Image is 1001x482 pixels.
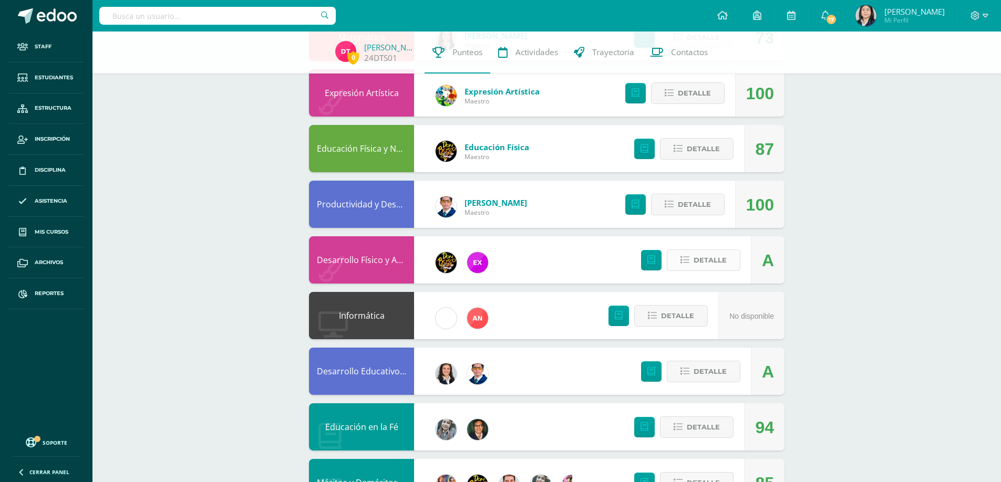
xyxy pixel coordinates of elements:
div: 100 [746,181,774,228]
button: Detalle [667,361,740,382]
div: 100 [746,70,774,117]
a: Actividades [490,32,566,74]
span: Reportes [35,289,64,298]
a: Punteos [425,32,490,74]
span: Maestro [465,152,529,161]
img: 941e3438b01450ad37795ac5485d303e.png [467,419,488,440]
span: Cerrar panel [29,468,69,476]
a: Informática [339,310,385,321]
button: Detalle [651,82,725,104]
span: Archivos [35,258,63,267]
a: Soporte [13,435,80,449]
a: Expresión Artística [325,87,399,99]
span: Detalle [661,306,694,326]
img: cae4b36d6049cd6b8500bd0f72497672.png [436,308,457,329]
a: Expresión Artística [465,86,540,97]
button: Detalle [660,138,734,160]
div: Informática [309,292,414,339]
div: Educación Física y Natación [309,125,414,172]
img: 059ccfba660c78d33e1d6e9d5a6a4bb6.png [436,196,457,217]
a: Asistencia [8,186,84,217]
span: Asistencia [35,197,67,205]
span: Detalle [694,362,727,381]
span: [PERSON_NAME] [884,6,945,17]
a: Mis cursos [8,217,84,248]
span: Maestro [465,208,527,217]
span: Maestro [465,97,540,106]
a: [PERSON_NAME] [364,42,417,53]
a: Estudiantes [8,62,84,93]
span: Inscripción [35,135,70,143]
div: A [762,348,774,395]
a: Educación Física [465,142,529,152]
a: [PERSON_NAME] [465,197,527,208]
span: Actividades [515,47,558,58]
a: Reportes [8,278,84,309]
span: Estudiantes [35,74,73,82]
span: 17 [825,14,837,25]
a: Staff [8,32,84,62]
span: No disponible [729,312,774,320]
span: Estructura [35,104,71,112]
span: Soporte [43,439,67,446]
img: eda3c0d1caa5ac1a520cf0290d7c6ae4.png [436,141,457,162]
a: Desarrollo Educativo y Proyecto de Vida [317,365,476,377]
a: Archivos [8,247,84,278]
span: Mi Perfil [884,16,945,25]
div: Educación en la Fé [309,403,414,450]
div: Expresión Artística [309,69,414,117]
button: Detalle [660,416,734,438]
input: Busca un usuario... [99,7,336,25]
img: 059ccfba660c78d33e1d6e9d5a6a4bb6.png [467,363,488,384]
a: Productividad y Desarrollo [317,198,423,210]
span: Detalle [687,417,720,437]
a: Estructura [8,93,84,124]
span: Contactos [671,47,708,58]
div: 87 [755,125,774,173]
a: Educación Física y Natación [317,143,426,154]
span: 0 [347,51,359,64]
a: Educación en la Fé [325,421,398,433]
span: Punteos [452,47,482,58]
span: Trayectoria [592,47,634,58]
button: Detalle [651,194,725,215]
button: Detalle [634,305,708,327]
img: ce84f7dabd80ed5f5aa83b4480291ac6.png [467,252,488,273]
span: Detalle [678,83,711,103]
span: Disciplina [35,166,66,174]
span: Mis cursos [35,228,68,236]
div: Productividad y Desarrollo [309,181,414,228]
div: Desarrollo Educativo y Proyecto de Vida [309,348,414,395]
span: Detalle [678,195,711,214]
a: Trayectoria [566,32,642,74]
div: 94 [755,404,774,451]
a: 24DTS01 [364,53,397,64]
span: Detalle [687,139,720,159]
img: cba4c69ace659ae4cf02a5761d9a2473.png [436,419,457,440]
span: Detalle [694,250,727,270]
div: A [762,237,774,284]
span: Staff [35,43,51,51]
img: ab5b52e538c9069687ecb61632cf326d.png [855,5,876,26]
img: 71abf2bd482ea5c0124037d671430b91.png [335,41,356,62]
img: 35a1f8cfe552b0525d1a6bbd90ff6c8c.png [467,308,488,329]
img: 159e24a6ecedfdf8f489544946a573f0.png [436,85,457,106]
a: Desarrollo Físico y Artístico [317,254,425,266]
button: Detalle [667,249,740,271]
a: Disciplina [8,155,84,186]
div: Desarrollo Físico y Artístico [309,236,414,284]
img: b15e54589cdbd448c33dd63f135c9987.png [436,363,457,384]
img: 21dcd0747afb1b787494880446b9b401.png [436,252,457,273]
a: Inscripción [8,124,84,155]
a: Contactos [642,32,716,74]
